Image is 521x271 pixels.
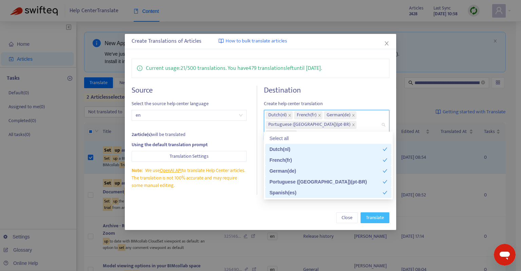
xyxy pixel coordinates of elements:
[132,100,247,108] span: Select the source help center language
[269,189,383,196] div: Spanish ( es )
[269,156,383,164] div: French ( fr )
[137,64,142,71] span: info-circle
[226,37,287,45] span: How to bulk translate articles
[268,121,350,129] span: Portuguese ([GEOGRAPHIC_DATA]) ( pt-BR )
[297,111,316,119] span: French ( fr )
[288,114,291,117] span: close
[383,40,390,47] button: Close
[361,212,389,223] button: Translate
[318,114,321,117] span: close
[269,146,383,153] div: Dutch ( nl )
[264,86,389,95] h4: Destination
[327,111,350,119] span: German ( de )
[132,131,247,138] div: will be translated
[268,111,287,119] span: Dutch ( nl )
[383,179,387,184] span: check
[146,64,322,73] p: Current usage: 21 / 500 translations . You have 479 translations left until [DATE] .
[132,86,247,95] h4: Source
[352,123,355,127] span: close
[218,37,287,45] a: How to bulk translate articles
[269,167,383,175] div: German ( de )
[132,167,142,174] span: Note:
[170,153,209,160] span: Translation Settings
[384,41,389,46] span: close
[366,214,384,221] span: Translate
[132,141,247,149] div: Using the default translation prompt
[132,37,389,45] div: Create Translations of Articles
[136,110,243,120] span: en
[132,131,152,138] strong: 2 article(s)
[269,135,387,142] div: Select all
[264,100,389,108] span: Create help center translation
[383,169,387,173] span: check
[218,38,224,44] img: image-link
[342,214,352,221] span: Close
[132,151,247,162] button: Translation Settings
[269,178,383,186] div: Portuguese ([GEOGRAPHIC_DATA]) ( pt-BR )
[383,190,387,195] span: check
[494,244,516,266] iframe: Button to launch messaging window
[268,130,291,138] span: Spanish ( es )
[132,167,247,189] div: We use to translate Help Center articles. The translation is not 100% accurate and may require so...
[336,212,358,223] button: Close
[160,167,182,174] a: OpenAI API
[383,147,387,152] span: check
[383,158,387,162] span: check
[352,114,355,117] span: close
[265,133,391,144] div: Select all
